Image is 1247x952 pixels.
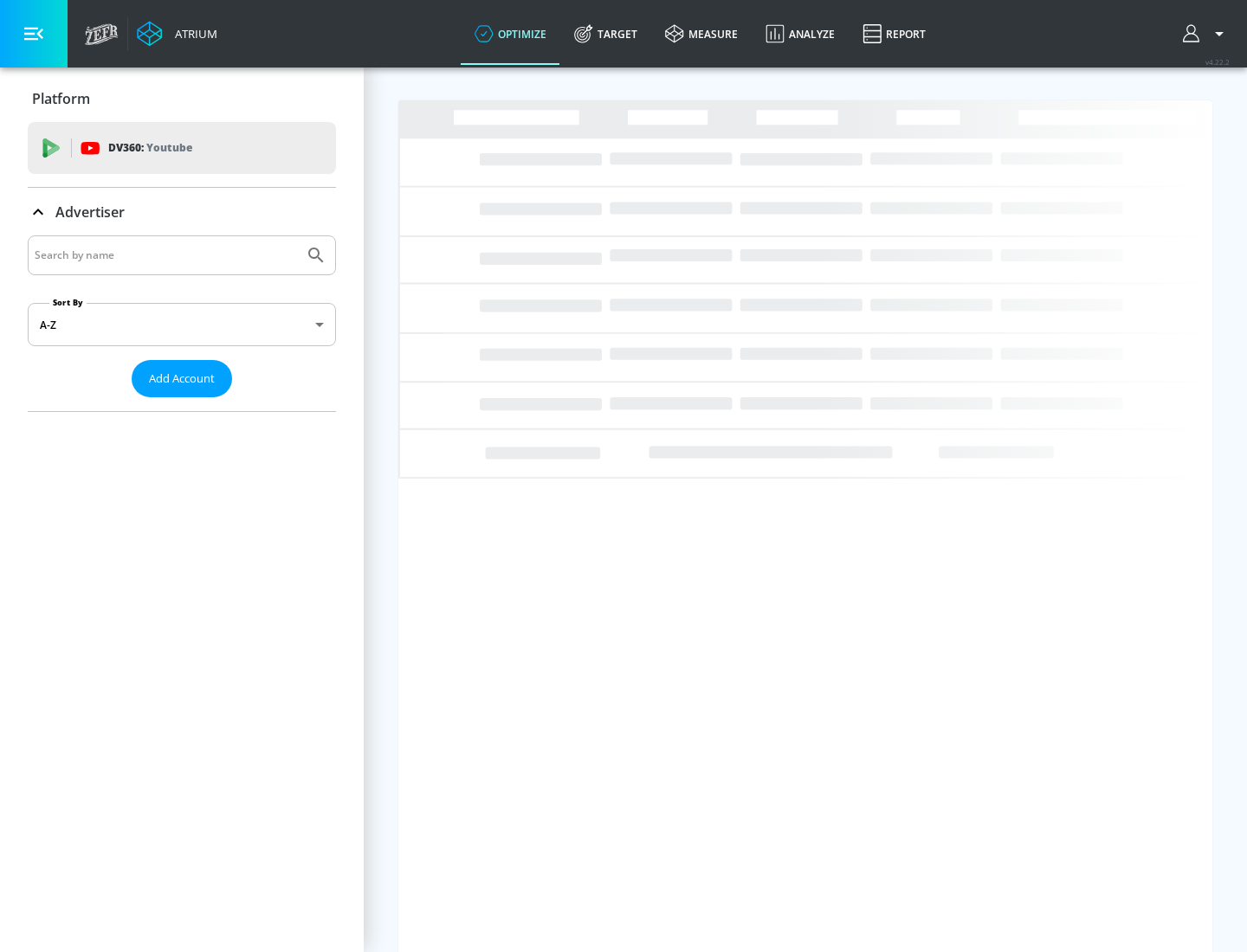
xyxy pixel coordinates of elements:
[560,3,651,65] a: Target
[132,360,232,397] button: Add Account
[28,188,336,236] div: Advertiser
[168,26,217,42] div: Atrium
[28,303,336,346] div: A-Z
[1205,57,1230,67] span: v 4.22.2
[137,21,217,47] a: Atrium
[55,203,125,222] p: Advertiser
[752,3,849,65] a: Analyze
[146,138,192,157] p: Youtube
[849,3,940,65] a: Report
[461,3,560,65] a: optimize
[149,369,215,389] span: Add Account
[49,297,87,308] label: Sort By
[32,89,90,108] p: Platform
[28,122,336,174] div: DV360: Youtube
[28,235,336,411] div: Advertiser
[28,74,336,123] div: Platform
[108,138,192,158] p: DV360:
[35,244,297,267] input: Search by name
[651,3,752,65] a: measure
[28,397,336,411] nav: list of Advertiser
